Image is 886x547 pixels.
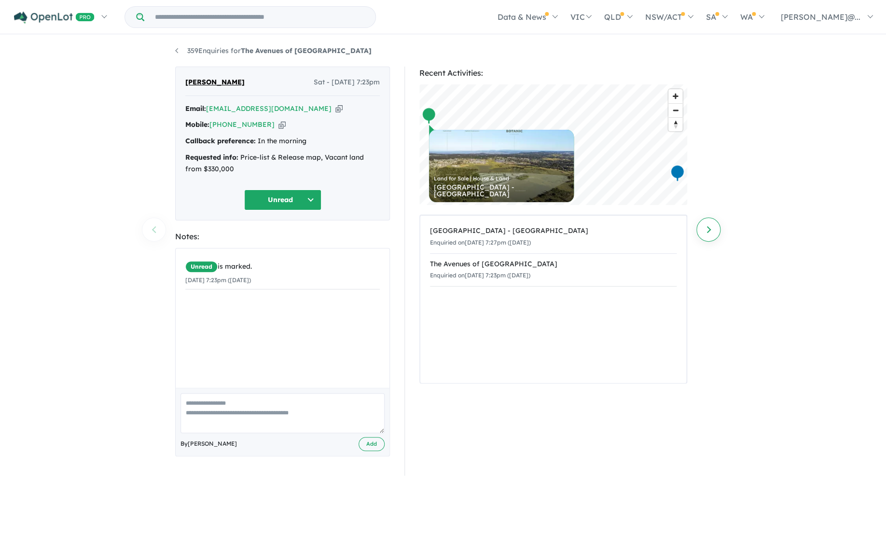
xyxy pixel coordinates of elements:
[419,67,687,80] div: Recent Activities:
[209,120,275,129] a: [PHONE_NUMBER]
[185,104,206,113] strong: Email:
[185,261,380,273] div: is marked.
[430,253,677,287] a: The Avenues of [GEOGRAPHIC_DATA]Enquiried on[DATE] 7:23pm ([DATE])
[175,46,372,55] a: 359Enquiries forThe Avenues of [GEOGRAPHIC_DATA]
[206,104,332,113] a: [EMAIL_ADDRESS][DOMAIN_NAME]
[668,118,682,131] span: Reset bearing to north
[430,259,677,270] div: The Avenues of [GEOGRAPHIC_DATA]
[434,176,569,181] div: Land for Sale | House & Land
[185,137,256,145] strong: Callback preference:
[175,45,711,57] nav: breadcrumb
[781,12,860,22] span: [PERSON_NAME]@...
[185,77,245,88] span: [PERSON_NAME]
[185,276,251,284] small: [DATE] 7:23pm ([DATE])
[244,190,321,210] button: Unread
[419,84,687,205] canvas: Map
[314,77,380,88] span: Sat - [DATE] 7:23pm
[14,12,95,24] img: Openlot PRO Logo White
[185,261,218,273] span: Unread
[335,104,343,114] button: Copy
[670,164,685,182] div: Map marker
[668,104,682,117] span: Zoom out
[429,130,574,202] a: Land for Sale | House & Land [GEOGRAPHIC_DATA] - [GEOGRAPHIC_DATA]
[430,272,530,279] small: Enquiried on [DATE] 7:23pm ([DATE])
[430,220,677,254] a: [GEOGRAPHIC_DATA] - [GEOGRAPHIC_DATA]Enquiried on[DATE] 7:27pm ([DATE])
[668,89,682,103] button: Zoom in
[185,120,209,129] strong: Mobile:
[175,230,390,243] div: Notes:
[430,225,677,237] div: [GEOGRAPHIC_DATA] - [GEOGRAPHIC_DATA]
[422,107,436,125] div: Map marker
[185,152,380,175] div: Price-list & Release map, Vacant land from $330,000
[185,136,380,147] div: In the morning
[668,117,682,131] button: Reset bearing to north
[430,239,531,246] small: Enquiried on [DATE] 7:27pm ([DATE])
[359,437,385,451] button: Add
[180,439,237,449] span: By [PERSON_NAME]
[434,184,569,197] div: [GEOGRAPHIC_DATA] - [GEOGRAPHIC_DATA]
[668,103,682,117] button: Zoom out
[146,7,374,27] input: Try estate name, suburb, builder or developer
[241,46,372,55] strong: The Avenues of [GEOGRAPHIC_DATA]
[278,120,286,130] button: Copy
[185,153,238,162] strong: Requested info:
